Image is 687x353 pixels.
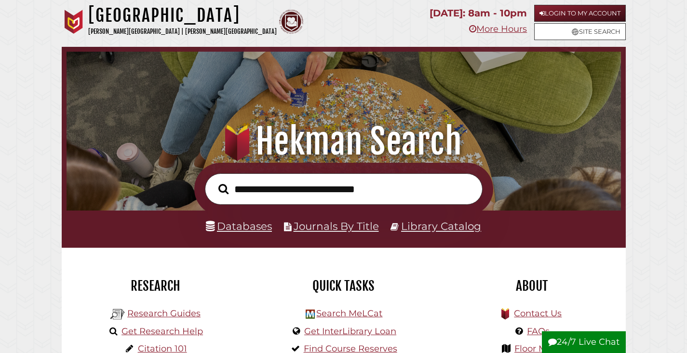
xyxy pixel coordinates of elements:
[401,220,481,232] a: Library Catalog
[294,220,379,232] a: Journals By Title
[469,24,527,34] a: More Hours
[445,278,619,294] h2: About
[69,278,242,294] h2: Research
[430,5,527,22] p: [DATE]: 8am - 10pm
[206,220,272,232] a: Databases
[514,308,562,319] a: Contact Us
[62,10,86,34] img: Calvin University
[306,310,315,319] img: Hekman Library Logo
[88,5,277,26] h1: [GEOGRAPHIC_DATA]
[127,308,201,319] a: Research Guides
[77,120,610,163] h1: Hekman Search
[218,184,229,195] i: Search
[316,308,382,319] a: Search MeLCat
[257,278,431,294] h2: Quick Tasks
[214,181,233,197] button: Search
[534,5,626,22] a: Login to My Account
[527,326,550,337] a: FAQs
[88,26,277,37] p: [PERSON_NAME][GEOGRAPHIC_DATA] | [PERSON_NAME][GEOGRAPHIC_DATA]
[121,326,203,337] a: Get Research Help
[534,23,626,40] a: Site Search
[110,307,125,322] img: Hekman Library Logo
[304,326,396,337] a: Get InterLibrary Loan
[279,10,303,34] img: Calvin Theological Seminary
